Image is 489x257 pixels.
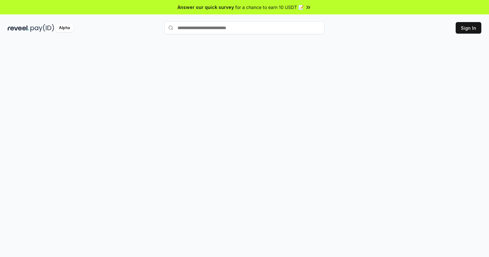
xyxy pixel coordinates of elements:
button: Sign In [456,22,481,34]
div: Alpha [55,24,73,32]
img: reveel_dark [8,24,29,32]
span: Answer our quick survey [178,4,234,11]
img: pay_id [30,24,54,32]
span: for a chance to earn 10 USDT 📝 [235,4,304,11]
